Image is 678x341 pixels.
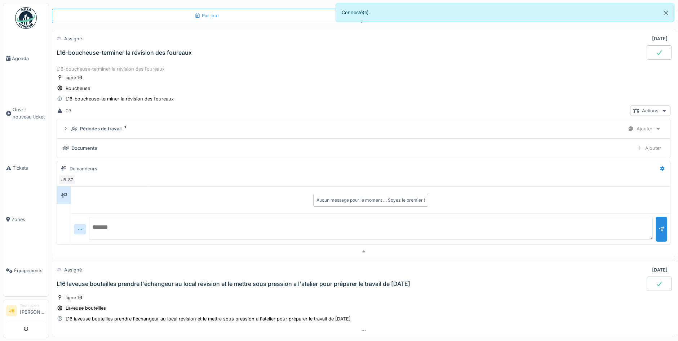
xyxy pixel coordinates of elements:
summary: DocumentsAjouter [60,142,667,155]
a: JB Technicien[PERSON_NAME] [6,303,46,320]
div: L16-boucheuse-terminer la révision des foureaux [57,66,670,72]
div: [DATE] [652,35,668,42]
a: Tickets [3,142,49,194]
div: Actions [630,106,670,116]
li: [PERSON_NAME] [20,303,46,318]
div: L16-boucheuse-terminer la révision des foureaux [57,49,192,56]
div: 03 [66,107,71,114]
span: Tickets [13,165,46,171]
div: L16 laveuse bouteilles prendre l'échangeur au local révision et le mettre sous pression a l'ateli... [57,281,410,287]
span: Agenda [12,55,46,62]
div: Par jour [195,12,219,19]
a: Zones [3,194,49,245]
span: Équipements [14,267,46,274]
div: L16-boucheuse-terminer la révision des foureaux [66,95,174,102]
a: Équipements [3,245,49,297]
div: Ajouter [625,124,664,134]
a: Ouvrir nouveau ticket [3,84,49,143]
div: JB [58,175,68,185]
span: Zones [12,216,46,223]
div: SZ [66,175,76,185]
div: ligne 16 [66,294,82,301]
div: Aucun message pour le moment … Soyez le premier ! [316,197,425,203]
img: Badge_color-CXgf-gQk.svg [15,7,37,29]
div: Technicien [20,303,46,308]
summary: Périodes de travail1Ajouter [60,122,667,135]
div: Boucheuse [66,85,90,92]
span: Ouvrir nouveau ticket [13,106,46,120]
button: Close [658,3,674,22]
div: Assigné [64,35,82,42]
div: [DATE] [652,266,668,273]
div: L16 laveuse bouteilles prendre l'échangeur au local révision et le mettre sous pression a l'ateli... [66,315,351,322]
a: Agenda [3,33,49,84]
div: Laveuse bouteilles [66,305,106,311]
div: Connecté(e). [336,3,675,22]
div: Documents [71,145,97,152]
div: Périodes de travail [80,125,121,132]
div: Ajouter [633,143,664,153]
div: ligne 16 [66,74,82,81]
div: Assigné [64,266,82,273]
li: JB [6,305,17,316]
div: Demandeurs [70,165,97,172]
